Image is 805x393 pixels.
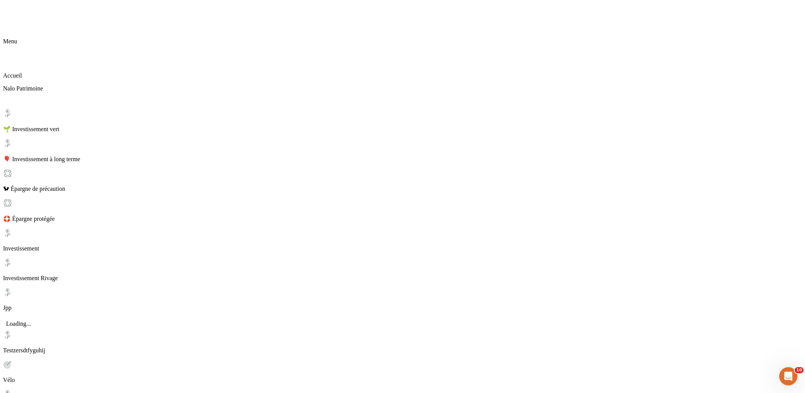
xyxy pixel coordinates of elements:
p: Vélo [3,377,802,383]
p: Investissement [3,245,802,252]
p: 🎈 Investissement à long terme [3,155,802,163]
p: 🐿 Épargne de précaution [3,185,802,192]
iframe: Intercom live chat [779,367,797,385]
span: Loading... [6,320,31,327]
div: 🌱 Investissement vert [3,109,802,133]
div: Vélo [3,360,802,383]
p: Jpp [3,304,802,311]
p: Nalo Patrimoine [3,85,802,92]
span: 10 [795,367,803,373]
p: 🛟 Épargne protégée [3,215,802,222]
p: Investissement Rivage [3,275,802,282]
div: Testzersdtfyguhij [3,330,802,354]
div: Investissement Rivage [3,258,802,282]
p: 🌱 Investissement vert [3,125,802,133]
span: Menu [3,38,17,44]
div: 🛟 Épargne protégée [3,198,802,222]
div: Jpp [3,288,802,311]
p: Testzersdtfyguhij [3,347,802,354]
div: 🎈 Investissement à long terme [3,139,802,163]
div: Accueil [3,55,802,79]
div: Investissement [3,228,802,252]
p: Accueil [3,72,802,79]
div: 🐿 Épargne de précaution [3,169,802,192]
